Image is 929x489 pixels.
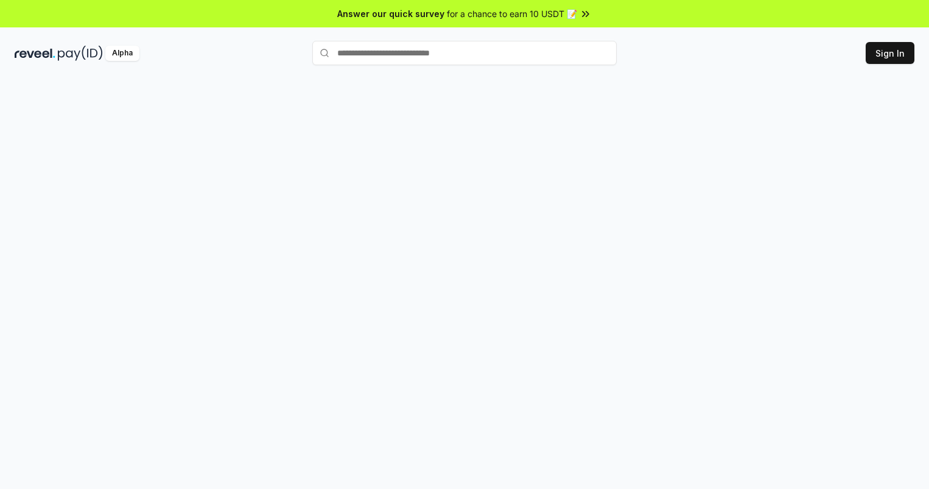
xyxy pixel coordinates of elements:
img: pay_id [58,46,103,61]
span: for a chance to earn 10 USDT 📝 [447,7,577,20]
button: Sign In [866,42,914,64]
img: reveel_dark [15,46,55,61]
div: Alpha [105,46,139,61]
span: Answer our quick survey [337,7,444,20]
